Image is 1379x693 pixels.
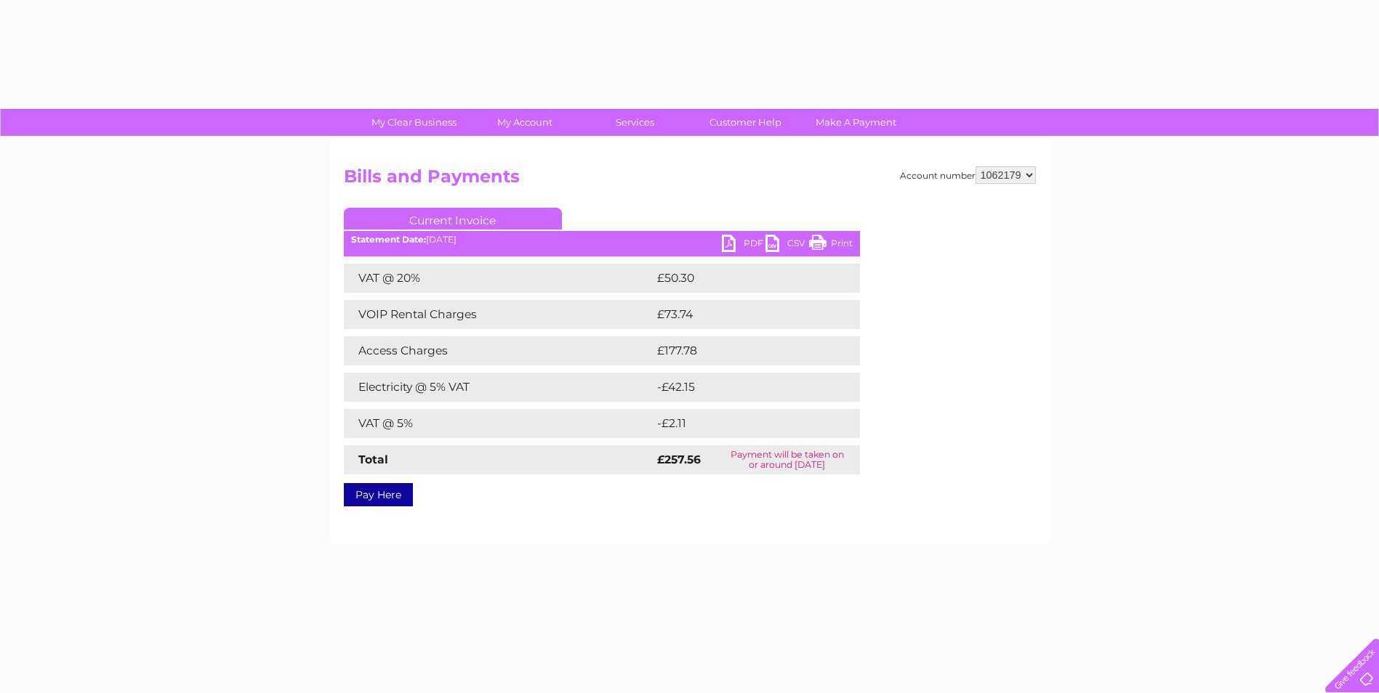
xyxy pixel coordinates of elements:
h2: Bills and Payments [344,166,1036,194]
td: -£42.15 [654,373,832,402]
td: £73.74 [654,300,830,329]
strong: £257.56 [657,453,701,466]
div: Account number [900,166,1036,184]
a: Services [575,109,695,136]
b: Statement Date: [351,234,426,245]
td: £177.78 [654,336,832,365]
td: Access Charges [344,336,654,365]
a: Customer Help [686,109,805,136]
td: VOIP Rental Charges [344,300,654,329]
td: Payment will be taken on or around [DATE] [715,445,860,474]
a: CSV [765,235,809,256]
a: My Account [465,109,584,136]
a: My Clear Business [354,109,474,136]
td: -£2.11 [654,409,826,438]
td: VAT @ 5% [344,409,654,438]
a: Print [809,235,853,256]
div: [DATE] [344,235,860,245]
a: Make A Payment [796,109,916,136]
strong: Total [358,453,388,466]
a: Current Invoice [344,208,562,230]
td: Electricity @ 5% VAT [344,373,654,402]
td: VAT @ 20% [344,264,654,293]
td: £50.30 [654,264,831,293]
a: PDF [722,235,765,256]
a: Pay Here [344,483,413,506]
